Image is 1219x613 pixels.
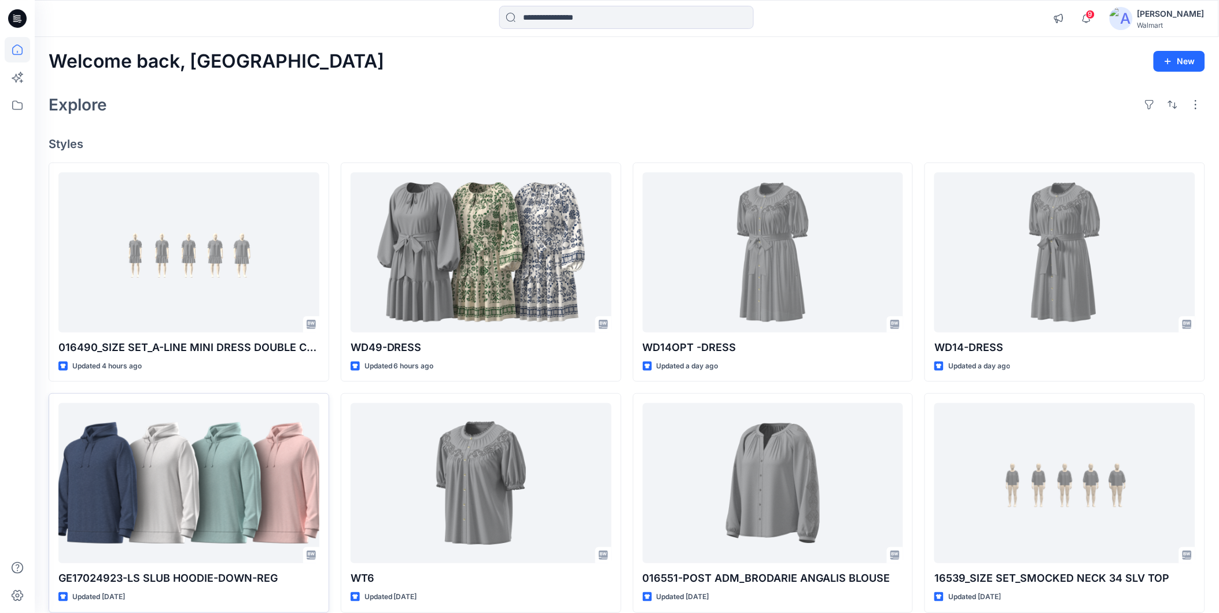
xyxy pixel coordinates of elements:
a: GE17024923-LS SLUB HOODIE-DOWN-REG [58,403,319,563]
p: WD49-DRESS [351,339,612,356]
span: 9 [1086,10,1095,19]
button: New [1154,51,1205,72]
p: Updated [DATE] [948,591,1001,603]
div: Walmart [1137,21,1205,29]
h2: Welcome back, [GEOGRAPHIC_DATA] [49,51,384,72]
p: Updated [DATE] [364,591,417,603]
p: WD14-DRESS [934,339,1195,356]
p: 16539_SIZE SET_SMOCKED NECK 34 SLV TOP [934,570,1195,586]
p: Updated a day ago [657,360,719,372]
h4: Styles [49,137,1205,151]
a: 16539_SIZE SET_SMOCKED NECK 34 SLV TOP [934,403,1195,563]
p: Updated a day ago [948,360,1010,372]
p: Updated 6 hours ago [364,360,434,372]
a: WD14OPT -DRESS [643,172,904,333]
h2: Explore [49,95,107,114]
p: Updated 4 hours ago [72,360,142,372]
p: GE17024923-LS SLUB HOODIE-DOWN-REG [58,570,319,586]
img: avatar [1110,7,1133,30]
div: [PERSON_NAME] [1137,7,1205,21]
a: 016490_SIZE SET_A-LINE MINI DRESS DOUBLE CLOTH [58,172,319,333]
p: WT6 [351,570,612,586]
p: Updated [DATE] [657,591,709,603]
p: 016490_SIZE SET_A-LINE MINI DRESS DOUBLE CLOTH [58,339,319,356]
p: WD14OPT -DRESS [643,339,904,356]
a: 016551-POST ADM_BRODARIE ANGALIS BLOUSE [643,403,904,563]
p: 016551-POST ADM_BRODARIE ANGALIS BLOUSE [643,570,904,586]
a: WT6 [351,403,612,563]
p: Updated [DATE] [72,591,125,603]
a: WD14-DRESS [934,172,1195,333]
a: WD49-DRESS [351,172,612,333]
